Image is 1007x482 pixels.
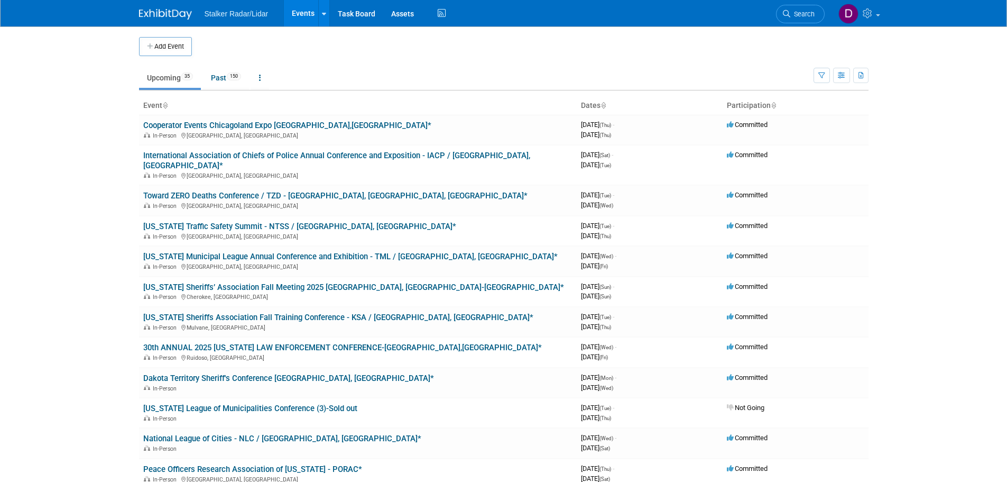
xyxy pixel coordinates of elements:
span: (Wed) [599,385,613,391]
span: [DATE] [581,444,610,452]
span: (Wed) [599,203,613,208]
span: Committed [727,313,768,321]
span: 150 [227,72,241,80]
span: Not Going [727,404,764,412]
img: In-Person Event [144,172,150,178]
span: [DATE] [581,414,611,422]
span: Committed [727,222,768,230]
a: [US_STATE] Sheriffs’ Association Fall Meeting 2025 [GEOGRAPHIC_DATA], [GEOGRAPHIC_DATA]-[GEOGRAPH... [143,283,564,292]
span: Committed [727,283,768,290]
span: [DATE] [581,151,613,159]
img: In-Person Event [144,294,150,299]
span: [DATE] [581,121,614,129]
span: [DATE] [581,201,613,209]
span: (Thu) [599,324,611,330]
a: Sort by Start Date [600,101,606,110]
span: Stalker Radar/Lidar [205,10,269,18]
span: [DATE] [581,353,608,361]
span: (Tue) [599,405,611,411]
span: (Thu) [599,132,611,138]
img: In-Person Event [144,233,150,239]
span: In-Person [153,385,180,392]
span: (Sat) [599,445,610,451]
img: ExhibitDay [139,9,192,20]
span: Committed [727,121,768,129]
span: - [613,465,614,472]
span: (Fri) [599,263,608,269]
a: Past150 [203,68,249,88]
a: Search [776,5,825,23]
th: Event [139,97,577,115]
span: - [613,283,614,290]
span: In-Person [153,233,180,240]
span: In-Person [153,172,180,179]
span: (Sat) [599,152,610,158]
div: [GEOGRAPHIC_DATA], [GEOGRAPHIC_DATA] [143,262,572,270]
a: Upcoming35 [139,68,201,88]
img: In-Person Event [144,324,150,330]
span: - [613,313,614,321]
a: [US_STATE] Sheriffs Association Fall Training Conference - KSA / [GEOGRAPHIC_DATA], [GEOGRAPHIC_D... [143,313,533,322]
img: In-Person Event [144,203,150,208]
span: (Sun) [599,294,611,299]
img: In-Person Event [144,354,150,360]
span: Committed [727,343,768,351]
span: [DATE] [581,283,614,290]
img: In-Person Event [144,385,150,390]
span: (Mon) [599,375,613,381]
span: Committed [727,374,768,381]
span: [DATE] [581,292,611,300]
span: 35 [181,72,193,80]
span: - [615,343,616,351]
span: [DATE] [581,191,614,199]
span: Committed [727,191,768,199]
span: [DATE] [581,252,616,260]
span: - [613,222,614,230]
span: [DATE] [581,404,614,412]
span: (Thu) [599,122,611,128]
span: [DATE] [581,323,611,331]
a: National League of Cities - NLC / [GEOGRAPHIC_DATA], [GEOGRAPHIC_DATA]* [143,434,421,443]
span: In-Person [153,263,180,270]
span: In-Person [153,294,180,301]
div: [GEOGRAPHIC_DATA], [GEOGRAPHIC_DATA] [143,232,572,240]
span: - [613,121,614,129]
div: Cherokee, [GEOGRAPHIC_DATA] [143,292,572,301]
span: - [615,434,616,442]
span: [DATE] [581,131,611,139]
div: Ruidoso, [GEOGRAPHIC_DATA] [143,353,572,361]
span: - [615,252,616,260]
span: [DATE] [581,434,616,442]
span: [DATE] [581,313,614,321]
span: (Tue) [599,314,611,320]
span: (Wed) [599,344,613,350]
img: In-Person Event [144,415,150,421]
span: [DATE] [581,232,611,240]
span: (Sat) [599,476,610,482]
img: Don Horen [838,4,858,24]
a: Sort by Participation Type [771,101,776,110]
th: Participation [723,97,869,115]
span: [DATE] [581,465,614,472]
a: [US_STATE] Traffic Safety Summit - NTSS / [GEOGRAPHIC_DATA], [GEOGRAPHIC_DATA]* [143,222,456,231]
span: Search [790,10,815,18]
span: Committed [727,151,768,159]
span: - [613,191,614,199]
span: (Wed) [599,435,613,441]
span: [DATE] [581,343,616,351]
span: - [613,404,614,412]
span: [DATE] [581,161,611,169]
span: (Thu) [599,415,611,421]
span: Committed [727,252,768,260]
span: [DATE] [581,222,614,230]
a: 30th ANNUAL 2025 [US_STATE] LAW ENFORCEMENT CONFERENCE-[GEOGRAPHIC_DATA],[GEOGRAPHIC_DATA]* [143,343,542,352]
span: (Tue) [599,162,611,168]
span: In-Person [153,415,180,422]
div: [GEOGRAPHIC_DATA], [GEOGRAPHIC_DATA] [143,201,572,210]
span: - [612,151,613,159]
img: In-Person Event [144,263,150,269]
a: International Association of Chiefs of Police Annual Conference and Exposition - IACP / [GEOGRAPH... [143,151,530,170]
img: In-Person Event [144,476,150,481]
span: In-Person [153,354,180,361]
a: Sort by Event Name [162,101,168,110]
